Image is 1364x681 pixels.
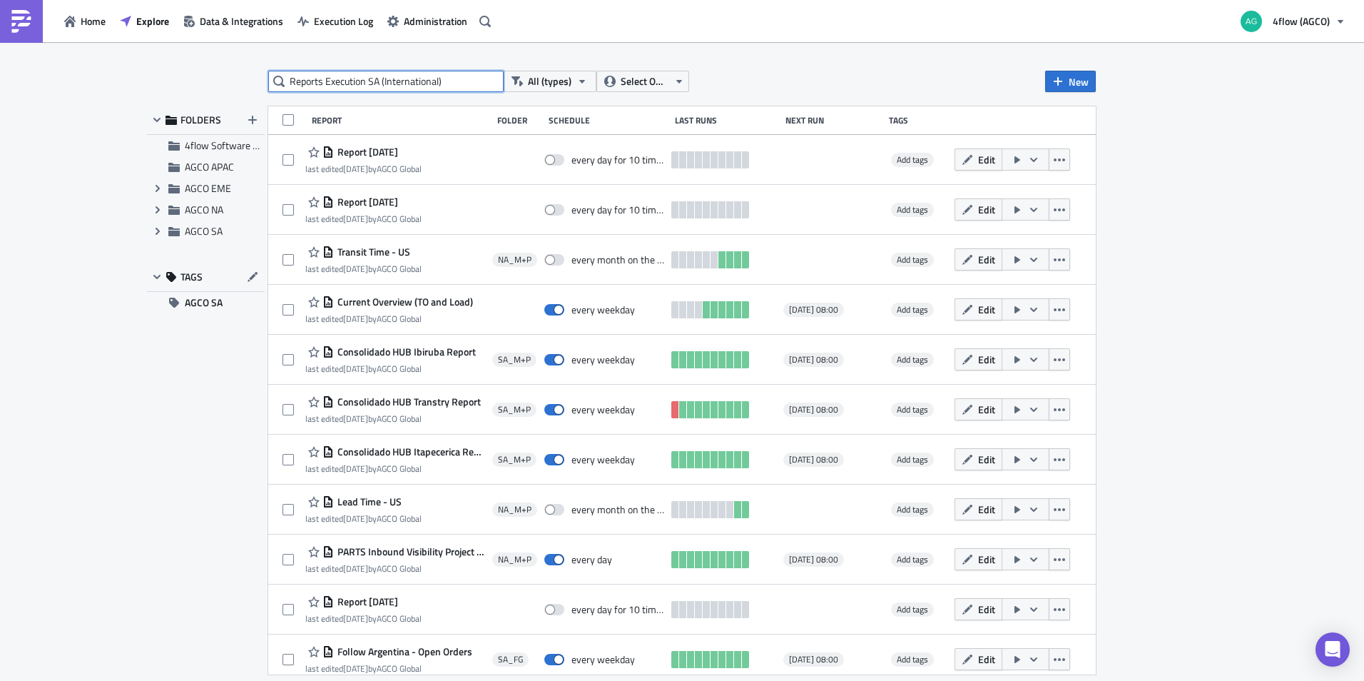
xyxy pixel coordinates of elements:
button: Edit [955,598,1002,620]
span: NA_M+P [498,504,531,515]
div: last edited by AGCO Global [305,313,473,324]
span: AGCO APAC [185,159,234,174]
span: Add tags [897,153,928,166]
span: Edit [978,302,995,317]
img: PushMetrics [10,10,33,33]
div: Folder [497,115,541,126]
div: last edited by AGCO Global [305,463,485,474]
span: Add tags [891,453,934,467]
div: last edited by AGCO Global [305,363,476,374]
button: Explore [113,10,176,32]
time: 2025-07-24T18:14:58Z [343,562,368,575]
button: Edit [955,548,1002,570]
span: PARTS Inbound Visibility Project TMS Data - sheet2 [334,545,485,558]
span: Add tags [897,602,928,616]
time: 2025-07-14T18:52:03Z [343,662,368,675]
button: Data & Integrations [176,10,290,32]
div: last edited by AGCO Global [305,613,422,624]
span: Edit [978,252,995,267]
span: Add tags [891,602,934,617]
span: Add tags [891,353,934,367]
div: every day for 10 times [571,203,664,216]
span: Add tags [891,503,934,517]
span: AGCO EME [185,181,231,196]
span: Add tags [897,303,928,316]
span: Add tags [897,553,928,566]
span: NA_M+P [498,554,531,565]
button: Edit [955,298,1002,321]
div: last edited by AGCO Global [305,563,485,574]
button: Select Owner [596,71,689,92]
span: Edit [978,402,995,417]
span: Lead Time - US [334,495,402,508]
div: Next Run [785,115,882,126]
span: Add tags [891,253,934,267]
div: every weekday [571,303,635,316]
div: every weekday [571,403,635,416]
button: Edit [955,348,1002,370]
button: Execution Log [290,10,380,32]
button: 4flow (AGCO) [1232,6,1353,37]
span: Add tags [897,203,928,216]
span: Consolidado HUB Itapecerica Report [334,445,485,458]
button: Edit [955,148,1002,171]
span: Explore [136,14,169,29]
span: Add tags [891,553,934,567]
span: Edit [978,602,995,617]
span: New [1069,74,1089,89]
div: Last Runs [675,115,779,126]
time: 2025-08-01T18:04:30Z [343,512,368,525]
span: [DATE] 08:00 [789,404,838,415]
span: Report 2025-07-17 [334,595,398,608]
span: Consolidado HUB Ibiruba Report [334,345,476,358]
div: last edited by AGCO Global [305,163,422,174]
button: Edit [955,398,1002,420]
button: Edit [955,648,1002,670]
span: Transit Time - US [334,246,410,258]
input: Search Reports [268,71,504,92]
button: Edit [955,198,1002,221]
span: 4flow Software KAM [185,138,273,153]
span: AGCO NA [185,202,223,217]
div: every day [571,553,612,566]
div: Tags [889,115,948,126]
span: Add tags [897,353,928,366]
span: Add tags [897,253,928,266]
time: 2025-08-04T00:05:51Z [343,362,368,375]
div: last edited by AGCO Global [305,663,472,674]
span: [DATE] 08:00 [789,354,838,365]
div: last edited by AGCO Global [305,413,481,424]
button: Administration [380,10,474,32]
button: New [1045,71,1096,92]
div: every weekday [571,453,635,466]
button: Edit [955,448,1002,470]
span: Edit [978,452,995,467]
span: Report 2025-08-13 [334,196,398,208]
button: Home [57,10,113,32]
span: SA_FG [498,654,523,665]
span: [DATE] 08:00 [789,304,838,316]
span: Edit [978,152,995,167]
span: Follow Argentina - Open Orders [334,645,472,658]
span: [DATE] 08:00 [789,654,838,665]
span: Add tags [897,652,928,666]
button: All (types) [504,71,596,92]
span: [DATE] 08:00 [789,454,838,465]
div: Report [312,115,490,126]
span: Edit [978,502,995,517]
span: NA_M+P [498,254,531,266]
span: Add tags [891,303,934,317]
span: Data & Integrations [200,14,283,29]
span: Execution Log [314,14,373,29]
span: Edit [978,652,995,667]
span: Edit [978,202,995,217]
time: 2025-08-13T19:47:54Z [343,312,368,326]
div: last edited by AGCO Global [305,213,422,224]
button: Edit [955,498,1002,520]
span: Add tags [891,203,934,217]
span: Home [81,14,106,29]
span: All (types) [528,74,571,89]
span: Edit [978,552,995,567]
